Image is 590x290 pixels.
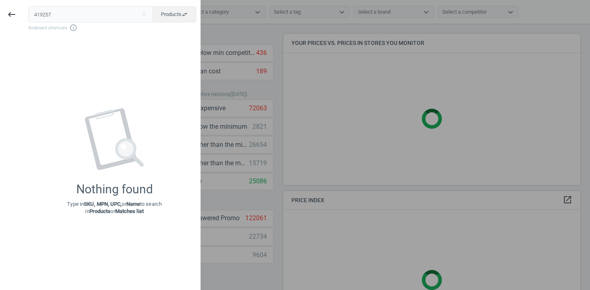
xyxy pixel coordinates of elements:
[76,182,153,197] div: Nothing found
[126,201,140,207] strong: Name
[161,11,188,18] span: Products
[84,201,122,207] strong: SKU, MPN, UPC,
[115,208,144,214] strong: Matches list
[90,208,111,214] strong: Products
[69,24,77,32] i: info_outline
[153,6,196,22] button: Productsswap_horiz
[7,10,16,19] i: keyboard_backspace
[181,11,188,18] i: swap_horiz
[67,201,162,215] p: Type in or to search in or
[138,11,150,18] button: Close
[28,6,153,22] input: Enter the SKU or product name
[28,24,196,32] span: Keyboard shortcuts
[2,5,21,24] button: keyboard_backspace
